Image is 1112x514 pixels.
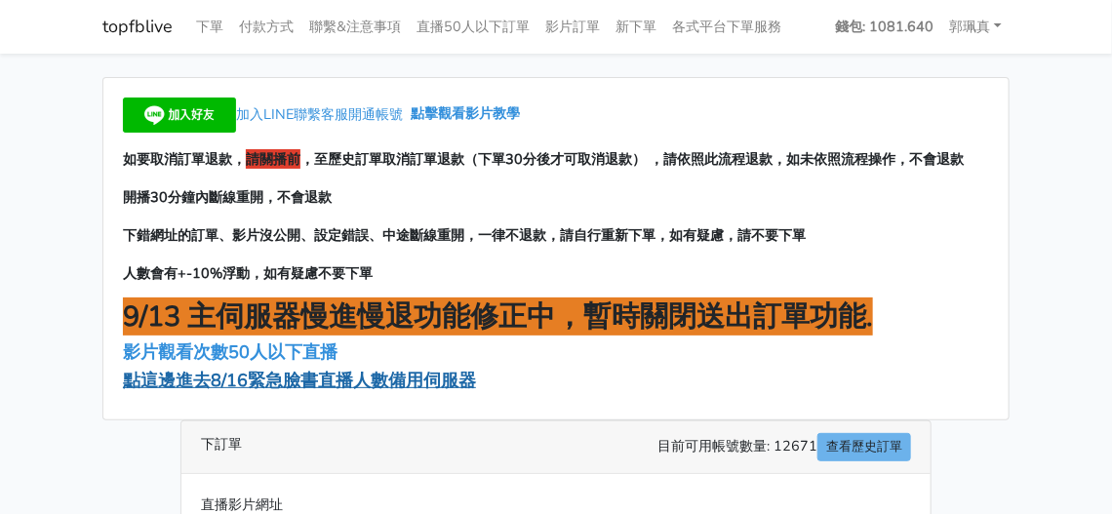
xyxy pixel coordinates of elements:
[123,369,476,392] a: 點這邊進去8/16緊急臉書直播人數備用伺服器
[123,104,411,124] a: 加入LINE聯繫客服開通帳號
[228,340,342,364] a: 50人以下直播
[123,263,373,283] span: 人數會有+-10%浮動，如有疑慮不要下單
[835,17,933,36] strong: 錢包: 1081.640
[941,8,1010,46] a: 郭珮真
[231,8,301,46] a: 付款方式
[301,8,409,46] a: 聯繫&注意事項
[411,104,520,124] a: 點擊觀看影片教學
[409,8,537,46] a: 直播50人以下訂單
[664,8,789,46] a: 各式平台下單服務
[228,340,338,364] span: 50人以下直播
[236,104,403,124] span: 加入LINE聯繫客服開通帳號
[123,225,806,245] span: 下錯網址的訂單、影片沒公開、設定錯誤、中途斷線重開，一律不退款，請自行重新下單，如有疑慮，請不要下單
[123,340,228,364] a: 影片觀看次數
[817,433,911,461] a: 查看歷史訂單
[181,421,931,474] div: 下訂單
[102,8,173,46] a: topfblive
[123,297,873,336] span: 9/13 主伺服器慢進慢退功能修正中，暫時關閉送出訂單功能.
[188,8,231,46] a: 下單
[827,8,941,46] a: 錢包: 1081.640
[608,8,664,46] a: 新下單
[537,8,608,46] a: 影片訂單
[657,433,911,461] span: 目前可用帳號數量: 12671
[123,149,246,169] span: 如要取消訂單退款，
[246,149,300,169] span: 請關播前
[123,98,236,133] img: 加入好友
[123,187,332,207] span: 開播30分鐘內斷線重開，不會退款
[300,149,964,169] span: ，至歷史訂單取消訂單退款（下單30分後才可取消退款） ，請依照此流程退款，如未依照流程操作，不會退款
